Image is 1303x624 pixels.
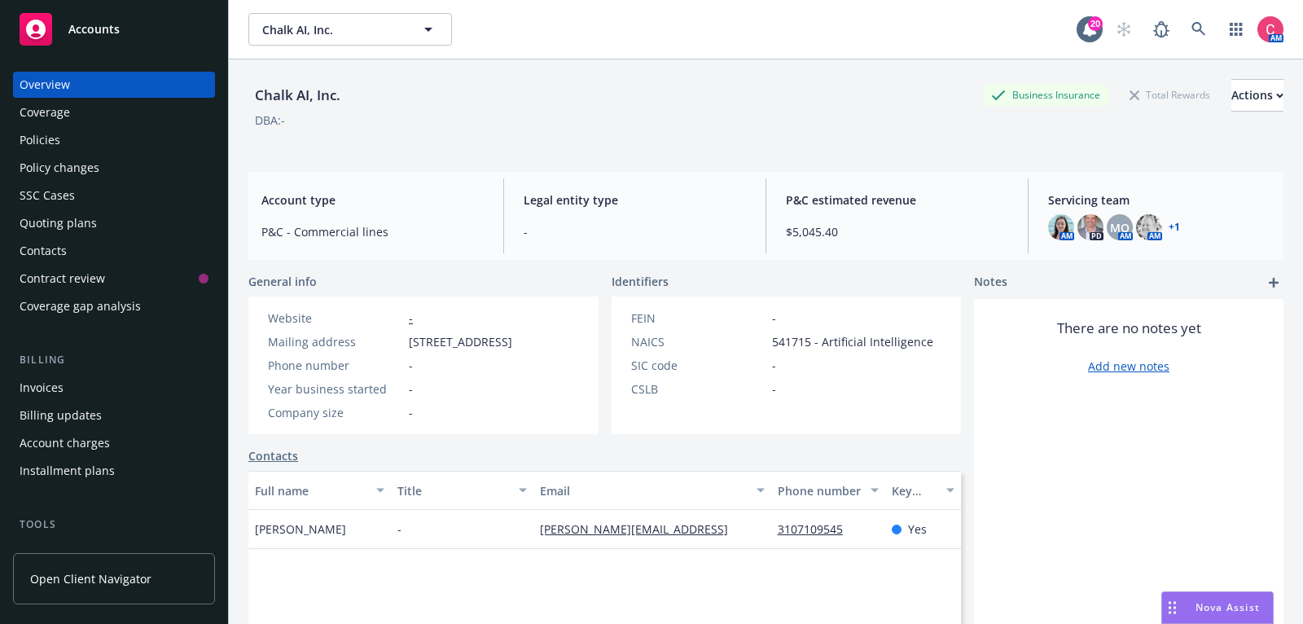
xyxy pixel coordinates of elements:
[13,375,215,401] a: Invoices
[13,182,215,209] a: SSC Cases
[13,539,215,565] a: Manage files
[20,210,97,236] div: Quoting plans
[974,273,1007,292] span: Notes
[391,471,533,510] button: Title
[540,521,741,537] a: [PERSON_NAME][EMAIL_ADDRESS]
[778,482,861,499] div: Phone number
[1108,13,1140,46] a: Start snowing
[1162,592,1182,623] div: Drag to move
[1136,214,1162,240] img: photo
[409,404,413,421] span: -
[772,333,933,350] span: 541715 - Artificial Intelligence
[1121,85,1218,105] div: Total Rewards
[409,333,512,350] span: [STREET_ADDRESS]
[612,273,669,290] span: Identifiers
[1264,273,1283,292] a: add
[30,570,151,587] span: Open Client Navigator
[1088,358,1169,375] a: Add new notes
[20,182,75,209] div: SSC Cases
[20,402,102,428] div: Billing updates
[20,458,115,484] div: Installment plans
[20,238,67,264] div: Contacts
[13,293,215,319] a: Coverage gap analysis
[20,266,105,292] div: Contract review
[248,471,391,510] button: Full name
[20,72,70,98] div: Overview
[261,191,484,209] span: Account type
[268,380,402,398] div: Year business started
[540,482,747,499] div: Email
[397,482,509,499] div: Title
[20,155,99,181] div: Policy changes
[1231,79,1283,112] button: Actions
[771,471,885,510] button: Phone number
[892,482,937,499] div: Key contact
[409,380,413,398] span: -
[13,266,215,292] a: Contract review
[255,112,285,129] div: DBA: -
[1088,16,1103,31] div: 20
[262,21,403,38] span: Chalk AI, Inc.
[20,293,141,319] div: Coverage gap analysis
[1196,600,1260,614] span: Nova Assist
[772,357,776,374] span: -
[772,380,776,398] span: -
[13,155,215,181] a: Policy changes
[786,191,1008,209] span: P&C estimated revenue
[268,357,402,374] div: Phone number
[20,127,60,153] div: Policies
[13,402,215,428] a: Billing updates
[524,191,746,209] span: Legal entity type
[68,23,120,36] span: Accounts
[248,447,298,464] a: Contacts
[20,375,64,401] div: Invoices
[1110,219,1130,236] span: MQ
[13,352,215,368] div: Billing
[13,430,215,456] a: Account charges
[778,521,856,537] a: 3107109545
[631,333,766,350] div: NAICS
[1057,319,1201,338] span: There are no notes yet
[13,238,215,264] a: Contacts
[631,310,766,327] div: FEIN
[631,380,766,398] div: CSLB
[255,521,346,538] span: [PERSON_NAME]
[1048,214,1074,240] img: photo
[772,310,776,327] span: -
[908,521,927,538] span: Yes
[13,72,215,98] a: Overview
[248,85,347,106] div: Chalk AI, Inc.
[524,223,746,240] span: -
[20,539,89,565] div: Manage files
[1145,13,1178,46] a: Report a Bug
[1161,591,1274,624] button: Nova Assist
[13,99,215,125] a: Coverage
[268,404,402,421] div: Company size
[20,430,110,456] div: Account charges
[248,273,317,290] span: General info
[786,223,1008,240] span: $5,045.40
[255,482,366,499] div: Full name
[248,13,452,46] button: Chalk AI, Inc.
[409,310,413,326] a: -
[268,310,402,327] div: Website
[1169,222,1180,232] a: +1
[13,127,215,153] a: Policies
[983,85,1108,105] div: Business Insurance
[631,357,766,374] div: SIC code
[13,210,215,236] a: Quoting plans
[261,223,484,240] span: P&C - Commercial lines
[397,521,401,538] span: -
[409,357,413,374] span: -
[1257,16,1283,42] img: photo
[533,471,771,510] button: Email
[885,471,961,510] button: Key contact
[268,333,402,350] div: Mailing address
[13,458,215,484] a: Installment plans
[1077,214,1103,240] img: photo
[1231,80,1283,111] div: Actions
[20,99,70,125] div: Coverage
[1220,13,1253,46] a: Switch app
[1182,13,1215,46] a: Search
[1048,191,1270,209] span: Servicing team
